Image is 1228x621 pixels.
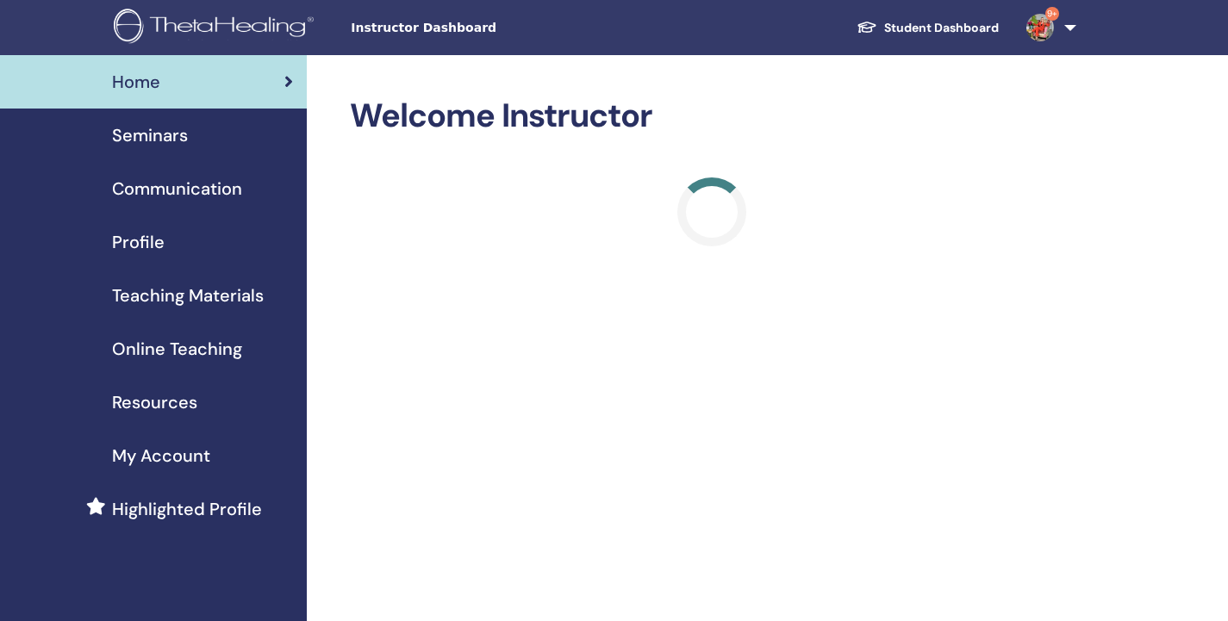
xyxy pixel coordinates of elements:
span: Resources [112,389,197,415]
img: default.jpg [1026,14,1054,41]
h2: Welcome Instructor [350,96,1073,136]
img: graduation-cap-white.svg [857,20,877,34]
span: My Account [112,443,210,469]
span: 9+ [1045,7,1059,21]
span: Profile [112,229,165,255]
span: Seminars [112,122,188,148]
a: Student Dashboard [843,12,1013,44]
span: Highlighted Profile [112,496,262,522]
span: Online Teaching [112,336,242,362]
span: Communication [112,176,242,202]
img: logo.png [114,9,320,47]
span: Home [112,69,160,95]
span: Instructor Dashboard [351,19,609,37]
span: Teaching Materials [112,283,264,308]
